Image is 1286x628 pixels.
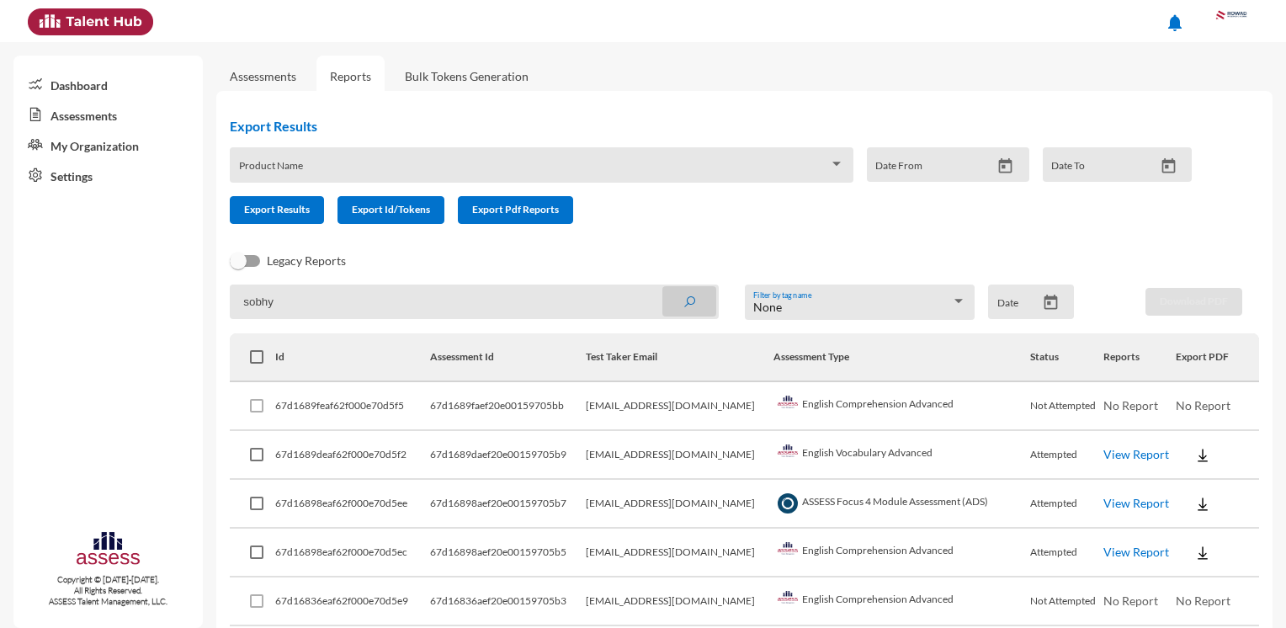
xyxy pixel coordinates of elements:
[337,196,444,224] button: Export Id/Tokens
[230,69,296,83] a: Assessments
[1145,288,1242,316] button: Download PDF
[430,333,586,382] th: Assessment Id
[586,529,773,577] td: [EMAIL_ADDRESS][DOMAIN_NAME]
[430,529,586,577] td: 67d16898aef20e00159705b5
[458,196,573,224] button: Export Pdf Reports
[1030,480,1103,529] td: Attempted
[13,99,203,130] a: Assessments
[1103,545,1169,559] a: View Report
[586,333,773,382] th: Test Taker Email
[352,203,430,216] span: Export Id/Tokens
[1154,157,1183,175] button: Open calendar
[1030,333,1103,382] th: Status
[1103,333,1176,382] th: Reports
[275,529,430,577] td: 67d16898eaf62f000e70d5ec
[773,529,1031,577] td: English Comprehension Advanced
[244,203,310,216] span: Export Results
[316,56,385,97] a: Reports
[1030,529,1103,577] td: Attempted
[1030,431,1103,480] td: Attempted
[275,431,430,480] td: 67d1689deaf62f000e70d5f2
[991,157,1020,175] button: Open calendar
[1160,295,1228,307] span: Download PDF
[586,431,773,480] td: [EMAIL_ADDRESS][DOMAIN_NAME]
[230,118,1205,134] h2: Export Results
[430,431,586,480] td: 67d1689daef20e00159705b9
[430,382,586,431] td: 67d1689faef20e00159705bb
[773,431,1031,480] td: English Vocabulary Advanced
[275,333,430,382] th: Id
[1165,13,1185,33] mat-icon: notifications
[391,56,542,97] a: Bulk Tokens Generation
[1103,496,1169,510] a: View Report
[13,130,203,160] a: My Organization
[753,300,782,314] span: None
[773,333,1031,382] th: Assessment Type
[1030,382,1103,431] td: Not Attempted
[267,251,346,271] span: Legacy Reports
[1103,447,1169,461] a: View Report
[1103,398,1158,412] span: No Report
[75,530,141,571] img: assesscompany-logo.png
[773,480,1031,529] td: ASSESS Focus 4 Module Assessment (ADS)
[13,574,203,607] p: Copyright © [DATE]-[DATE]. All Rights Reserved. ASSESS Talent Management, LLC.
[472,203,559,216] span: Export Pdf Reports
[773,577,1031,626] td: English Comprehension Advanced
[1036,294,1065,311] button: Open calendar
[773,382,1031,431] td: English Comprehension Advanced
[430,577,586,626] td: 67d16836aef20e00159705b3
[13,69,203,99] a: Dashboard
[1030,577,1103,626] td: Not Attempted
[430,480,586,529] td: 67d16898aef20e00159705b7
[586,577,773,626] td: [EMAIL_ADDRESS][DOMAIN_NAME]
[586,382,773,431] td: [EMAIL_ADDRESS][DOMAIN_NAME]
[1176,333,1259,382] th: Export PDF
[275,577,430,626] td: 67d16836eaf62f000e70d5e9
[230,196,324,224] button: Export Results
[586,480,773,529] td: [EMAIL_ADDRESS][DOMAIN_NAME]
[230,285,719,319] input: Search by name, token, assessment type, etc.
[13,160,203,190] a: Settings
[1176,398,1230,412] span: No Report
[275,382,430,431] td: 67d1689feaf62f000e70d5f5
[1103,593,1158,608] span: No Report
[275,480,430,529] td: 67d16898eaf62f000e70d5ee
[1176,593,1230,608] span: No Report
